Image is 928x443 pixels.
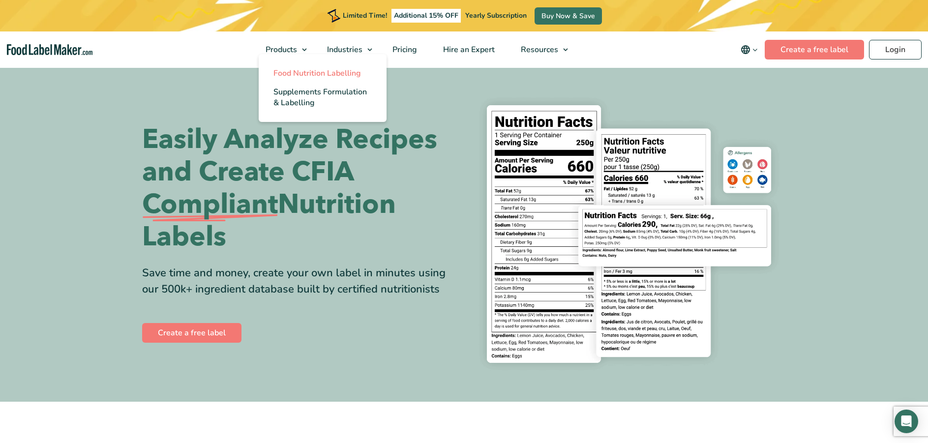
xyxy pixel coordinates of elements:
a: Products [253,31,312,68]
span: Yearly Subscription [465,11,527,20]
a: Pricing [380,31,428,68]
a: Industries [314,31,377,68]
span: Products [263,44,298,55]
div: Save time and money, create your own label in minutes using our 500k+ ingredient database built b... [142,265,457,297]
span: Industries [324,44,363,55]
span: Supplements Formulation & Labelling [273,87,367,108]
span: Food Nutrition Labelling [273,68,361,79]
h1: Easily Analyze Recipes and Create CFIA Nutrition Labels [142,123,457,253]
span: Compliant [142,188,278,221]
div: Open Intercom Messenger [895,410,918,433]
a: Food Nutrition Labelling [259,64,387,83]
a: Create a free label [765,40,864,59]
span: Hire an Expert [440,44,496,55]
a: Supplements Formulation & Labelling [259,83,387,112]
a: Login [869,40,922,59]
a: Hire an Expert [430,31,506,68]
span: Resources [518,44,559,55]
a: Buy Now & Save [535,7,602,25]
span: Limited Time! [343,11,387,20]
span: Additional 15% OFF [391,9,461,23]
span: Pricing [389,44,418,55]
a: Resources [508,31,573,68]
a: Create a free label [142,323,241,343]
